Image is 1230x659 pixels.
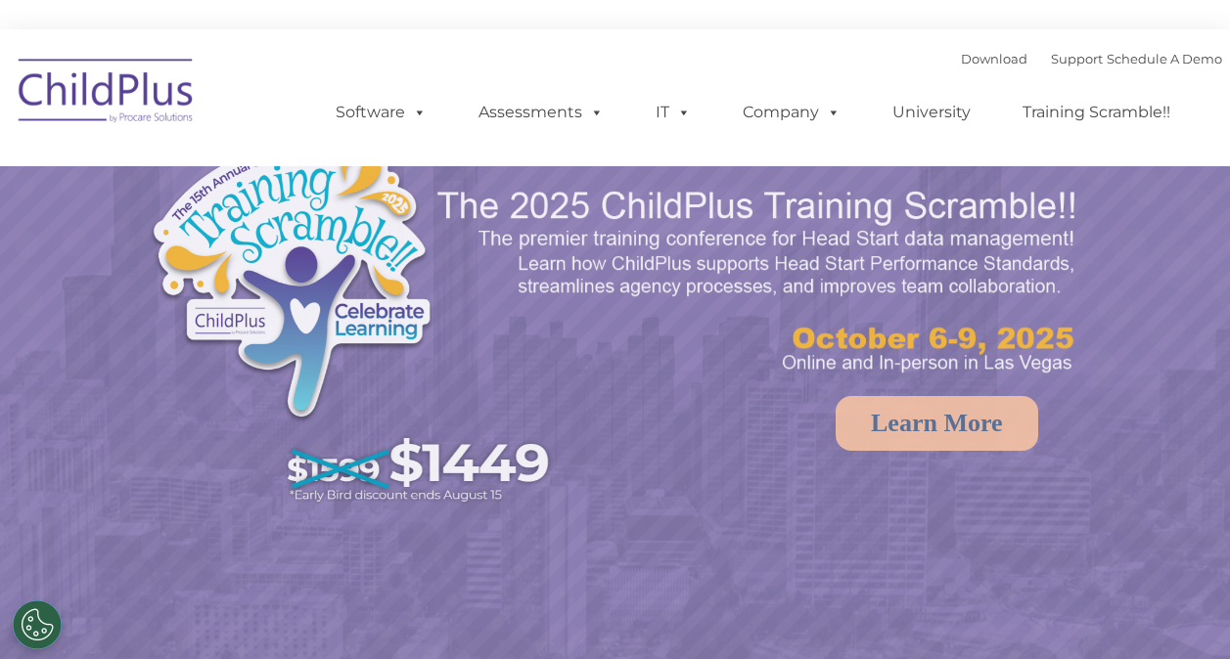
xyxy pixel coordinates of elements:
[1003,93,1190,132] a: Training Scramble!!
[1107,51,1222,66] a: Schedule A Demo
[459,93,623,132] a: Assessments
[836,396,1038,451] a: Learn More
[9,45,205,143] img: ChildPlus by Procare Solutions
[316,93,446,132] a: Software
[961,51,1222,66] font: |
[723,93,860,132] a: Company
[636,93,710,132] a: IT
[13,600,62,649] button: Cookies Settings
[1051,51,1103,66] a: Support
[873,93,990,132] a: University
[961,51,1027,66] a: Download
